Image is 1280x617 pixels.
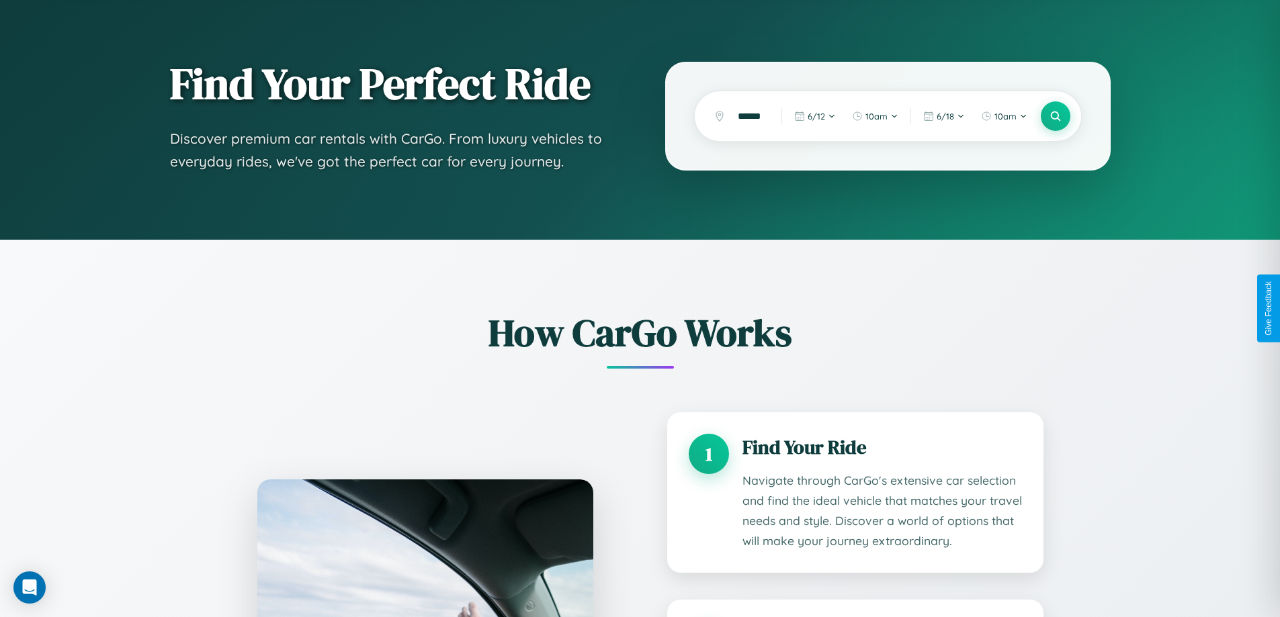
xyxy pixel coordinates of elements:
[808,111,825,122] span: 6 / 12
[937,111,954,122] span: 6 / 18
[994,111,1017,122] span: 10am
[974,105,1034,127] button: 10am
[1264,281,1273,336] div: Give Feedback
[916,105,972,127] button: 6/18
[13,571,46,604] div: Open Intercom Messenger
[237,307,1043,359] h2: How CarGo Works
[742,471,1022,551] p: Navigate through CarGo's extensive car selection and find the ideal vehicle that matches your tra...
[865,111,888,122] span: 10am
[845,105,905,127] button: 10am
[787,105,843,127] button: 6/12
[742,434,1022,461] h3: Find Your Ride
[689,434,729,474] div: 1
[170,128,612,173] p: Discover premium car rentals with CarGo. From luxury vehicles to everyday rides, we've got the pe...
[170,60,612,107] h1: Find Your Perfect Ride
